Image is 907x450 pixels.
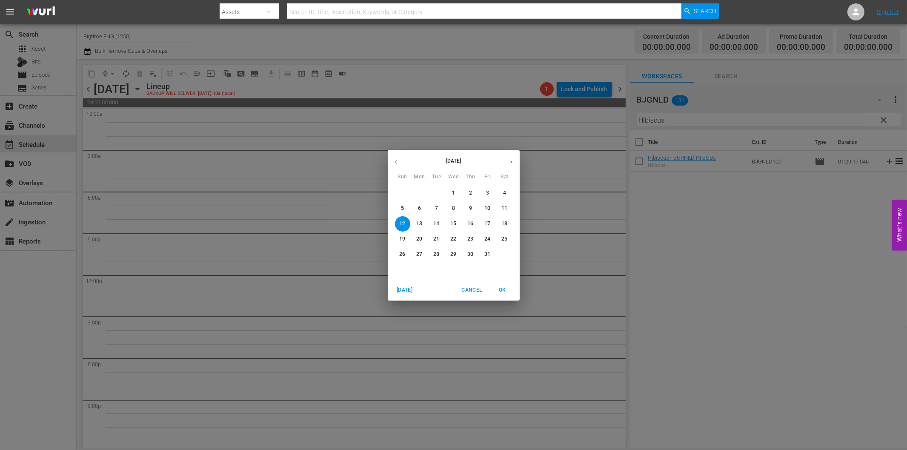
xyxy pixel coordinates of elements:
p: 27 [416,251,422,258]
button: 19 [395,232,410,247]
span: Cancel [461,286,482,295]
button: 2 [463,186,478,201]
button: 13 [412,216,427,232]
p: 24 [484,235,490,243]
p: 12 [399,220,405,227]
button: 10 [480,201,495,216]
span: menu [5,7,15,17]
button: 14 [429,216,444,232]
p: 23 [467,235,473,243]
p: 20 [416,235,422,243]
p: 28 [433,251,439,258]
button: 24 [480,232,495,247]
p: 9 [469,205,472,212]
span: Tue [429,173,444,181]
button: 26 [395,247,410,262]
span: Mon [412,173,427,181]
button: 23 [463,232,478,247]
p: 29 [450,251,456,258]
button: 22 [446,232,461,247]
button: [DATE] [391,283,418,297]
a: Sign Out [877,9,899,15]
button: 28 [429,247,444,262]
p: 17 [484,220,490,227]
p: [DATE] [404,157,503,165]
p: 30 [467,251,473,258]
p: 1 [452,189,455,197]
button: 17 [480,216,495,232]
button: 8 [446,201,461,216]
button: 9 [463,201,478,216]
img: ans4CAIJ8jUAAAAAAAAAAAAAAAAAAAAAAAAgQb4GAAAAAAAAAAAAAAAAAAAAAAAAJMjXAAAAAAAAAAAAAAAAAAAAAAAAgAT5G... [20,2,61,22]
p: 4 [503,189,506,197]
button: 15 [446,216,461,232]
button: 6 [412,201,427,216]
p: 31 [484,251,490,258]
p: 19 [399,235,405,243]
button: 18 [497,216,512,232]
button: 27 [412,247,427,262]
p: 13 [416,220,422,227]
button: 16 [463,216,478,232]
p: 5 [401,205,404,212]
span: Wed [446,173,461,181]
button: Open Feedback Widget [892,200,907,250]
p: 26 [399,251,405,258]
button: 21 [429,232,444,247]
p: 18 [501,220,507,227]
p: 3 [486,189,489,197]
button: 11 [497,201,512,216]
p: 21 [433,235,439,243]
span: Thu [463,173,478,181]
button: 5 [395,201,410,216]
span: [DATE] [395,286,415,295]
p: 14 [433,220,439,227]
span: Sun [395,173,410,181]
p: 2 [469,189,472,197]
button: OK [489,283,516,297]
button: 3 [480,186,495,201]
span: OK [492,286,513,295]
button: 30 [463,247,478,262]
button: 25 [497,232,512,247]
p: 8 [452,205,455,212]
button: 4 [497,186,512,201]
button: 7 [429,201,444,216]
button: 1 [446,186,461,201]
span: Fri [480,173,495,181]
p: 11 [501,205,507,212]
button: 31 [480,247,495,262]
button: Cancel [458,283,485,297]
p: 6 [418,205,421,212]
p: 16 [467,220,473,227]
button: 29 [446,247,461,262]
span: Sat [497,173,512,181]
button: 12 [395,216,410,232]
span: Search [694,3,716,19]
button: 20 [412,232,427,247]
p: 15 [450,220,456,227]
p: 25 [501,235,507,243]
p: 7 [435,205,438,212]
p: 22 [450,235,456,243]
p: 10 [484,205,490,212]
